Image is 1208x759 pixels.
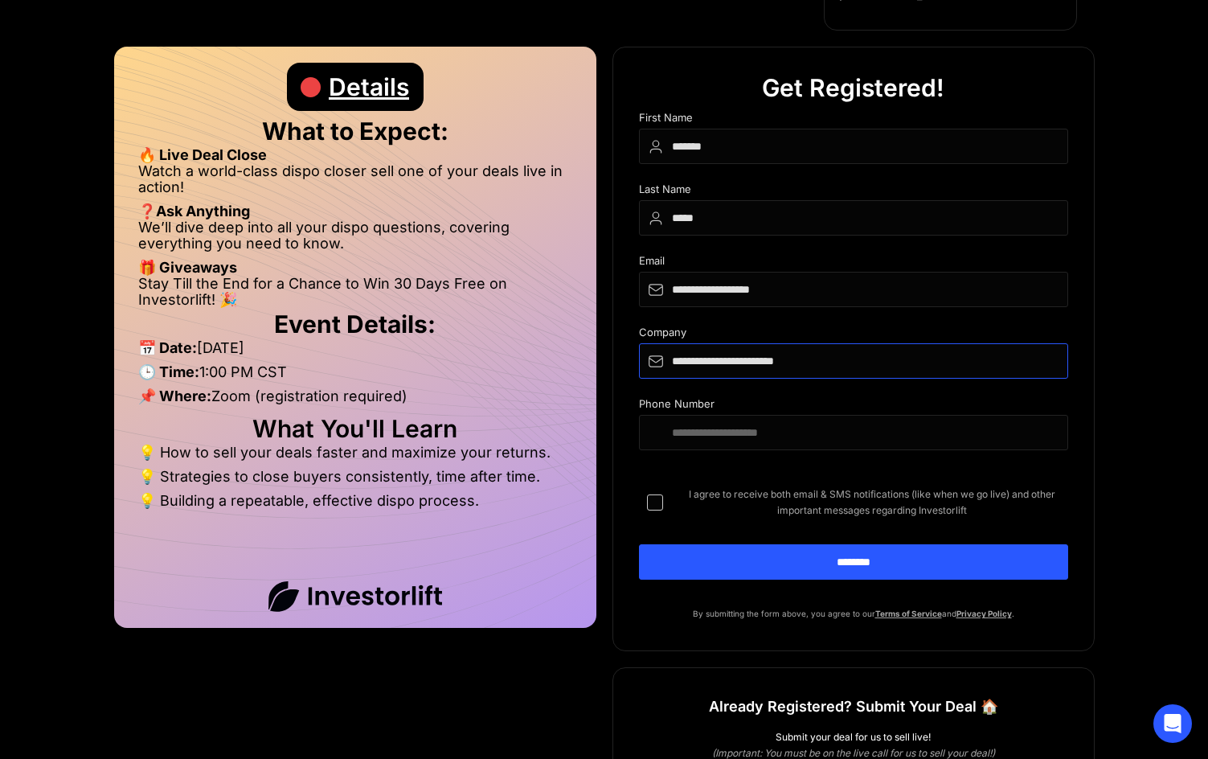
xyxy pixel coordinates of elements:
div: Details [329,63,409,111]
div: Email [639,255,1068,272]
li: 💡 How to sell your deals faster and maximize your returns. [138,445,572,469]
li: 1:00 PM CST [138,364,572,388]
a: Terms of Service [875,609,942,618]
li: Zoom (registration required) [138,388,572,412]
a: Privacy Policy [956,609,1012,618]
h2: What You'll Learn [138,421,572,437]
li: 💡 Strategies to close buyers consistently, time after time. [138,469,572,493]
div: First Name [639,112,1068,129]
strong: ❓Ask Anything [138,203,250,219]
li: Watch a world-class dispo closer sell one of your deals live in action! [138,163,572,203]
li: Stay Till the End for a Chance to Win 30 Days Free on Investorlift! 🎉 [138,276,572,308]
li: [DATE] [138,340,572,364]
li: We’ll dive deep into all your dispo questions, covering everything you need to know. [138,219,572,260]
strong: 🎁 Giveaways [138,259,237,276]
h1: Already Registered? Submit Your Deal 🏠 [709,692,998,721]
strong: 🕒 Time: [138,363,199,380]
div: Submit your deal for us to sell live! [639,729,1068,745]
li: 💡 Building a repeatable, effective dispo process. [138,493,572,509]
div: Open Intercom Messenger [1153,704,1192,743]
strong: 🔥 Live Deal Close [138,146,267,163]
p: By submitting the form above, you agree to our and . [639,605,1068,622]
div: Phone Number [639,398,1068,415]
strong: Event Details: [274,310,436,338]
strong: 📅 Date: [138,339,197,356]
em: (Important: You must be on the live call for us to sell your deal!) [712,747,995,759]
span: I agree to receive both email & SMS notifications (like when we go live) and other important mess... [676,486,1068,519]
strong: What to Expect: [262,117,448,146]
form: DIspo Day Main Form [639,112,1068,605]
div: Get Registered! [762,64,944,112]
div: Last Name [639,183,1068,200]
strong: 📌 Where: [138,388,211,404]
div: Company [639,326,1068,343]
